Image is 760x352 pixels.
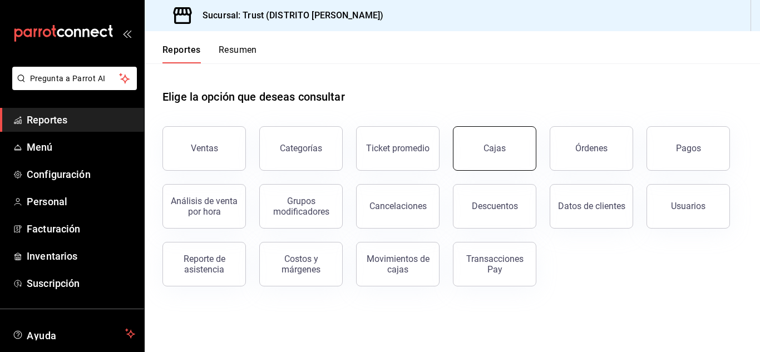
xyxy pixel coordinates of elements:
div: Transacciones Pay [460,254,529,275]
div: Análisis de venta por hora [170,196,239,217]
div: Datos de clientes [558,201,625,211]
div: Grupos modificadores [267,196,335,217]
button: Ventas [162,126,246,171]
span: Configuración [27,167,135,182]
button: Transacciones Pay [453,242,536,286]
button: Categorías [259,126,343,171]
span: Reportes [27,112,135,127]
button: Ticket promedio [356,126,440,171]
button: Reportes [162,44,201,63]
span: Ayuda [27,327,121,340]
span: Facturación [27,221,135,236]
button: Pregunta a Parrot AI [12,67,137,90]
button: Cancelaciones [356,184,440,229]
span: Inventarios [27,249,135,264]
div: Órdenes [575,143,608,153]
h3: Sucursal: Trust (DISTRITO [PERSON_NAME]) [194,9,383,22]
div: navigation tabs [162,44,257,63]
div: Ventas [191,143,218,153]
span: Suscripción [27,276,135,291]
div: Movimientos de cajas [363,254,432,275]
button: Movimientos de cajas [356,242,440,286]
button: Usuarios [647,184,730,229]
button: Cajas [453,126,536,171]
a: Pregunta a Parrot AI [8,81,137,92]
div: Costos y márgenes [267,254,335,275]
button: Pagos [647,126,730,171]
div: Pagos [676,143,701,153]
button: Costos y márgenes [259,242,343,286]
button: Órdenes [550,126,633,171]
div: Ticket promedio [366,143,430,153]
button: open_drawer_menu [122,29,131,38]
button: Reporte de asistencia [162,242,246,286]
span: Pregunta a Parrot AI [30,73,120,85]
span: Menú [27,140,135,155]
button: Descuentos [453,184,536,229]
button: Datos de clientes [550,184,633,229]
div: Cancelaciones [369,201,427,211]
div: Cajas [483,143,506,153]
button: Resumen [219,44,257,63]
div: Descuentos [472,201,518,211]
button: Grupos modificadores [259,184,343,229]
div: Usuarios [671,201,705,211]
span: Personal [27,194,135,209]
button: Análisis de venta por hora [162,184,246,229]
div: Reporte de asistencia [170,254,239,275]
div: Categorías [280,143,322,153]
h1: Elige la opción que deseas consultar [162,88,345,105]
